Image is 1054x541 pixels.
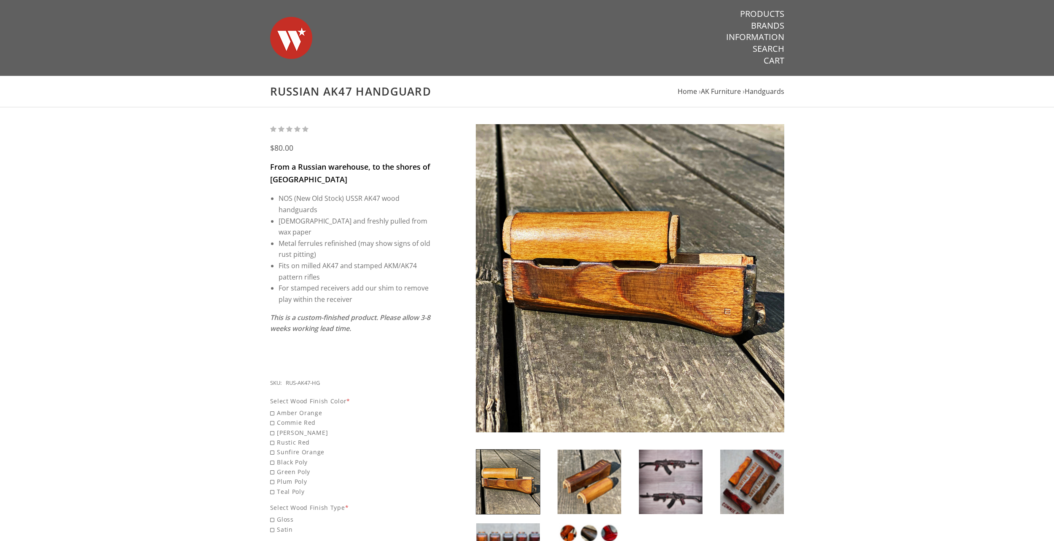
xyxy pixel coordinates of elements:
span: $80.00 [270,143,293,153]
img: Russian AK47 Handguard [639,450,703,514]
a: AK Furniture [701,87,741,96]
span: Plum Poly [270,477,432,486]
span: Black Poly [270,457,432,467]
h1: Russian AK47 Handguard [270,85,784,99]
div: Select Wood Finish Type [270,503,432,512]
span: From a Russian warehouse, to the shores of [GEOGRAPHIC_DATA] [270,162,430,184]
li: Metal ferrules refinished (may show signs of old rust pitting) [279,238,432,260]
span: Commie Red [270,418,432,427]
div: RUS-AK47-HG [286,378,320,388]
span: For stamped receivers add our shim to remove play within the receiver [279,283,429,304]
li: › [743,86,784,97]
img: Warsaw Wood Co. [270,8,312,67]
li: › [699,86,741,97]
li: Fits on milled AK47 and stamped AKM/AK74 pattern rifles [279,260,432,282]
a: Information [726,32,784,43]
img: Russian AK47 Handguard [720,450,784,514]
span: Rustic Red [270,437,432,447]
li: [DEMOGRAPHIC_DATA] and freshly pulled from wax paper [279,216,432,238]
img: Russian AK47 Handguard [476,450,540,514]
span: [PERSON_NAME] [270,428,432,437]
li: NOS (New Old Stock) USSR AK47 wood handguards [279,193,432,215]
span: Satin [270,525,432,534]
div: Select Wood Finish Color [270,396,432,406]
a: Home [678,87,697,96]
span: Gloss [270,514,432,524]
a: Brands [751,20,784,31]
img: Russian AK47 Handguard [476,124,784,432]
a: Cart [764,55,784,66]
span: Sunfire Orange [270,447,432,457]
img: Russian AK47 Handguard [558,450,621,514]
div: SKU: [270,378,282,388]
span: Teal Poly [270,487,432,496]
em: This is a custom-finished product. Please allow 3-8 weeks working lead time. [270,313,430,333]
a: Search [753,43,784,54]
span: Amber Orange [270,408,432,418]
a: Handguards [745,87,784,96]
a: Products [740,8,784,19]
span: Green Poly [270,467,432,477]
